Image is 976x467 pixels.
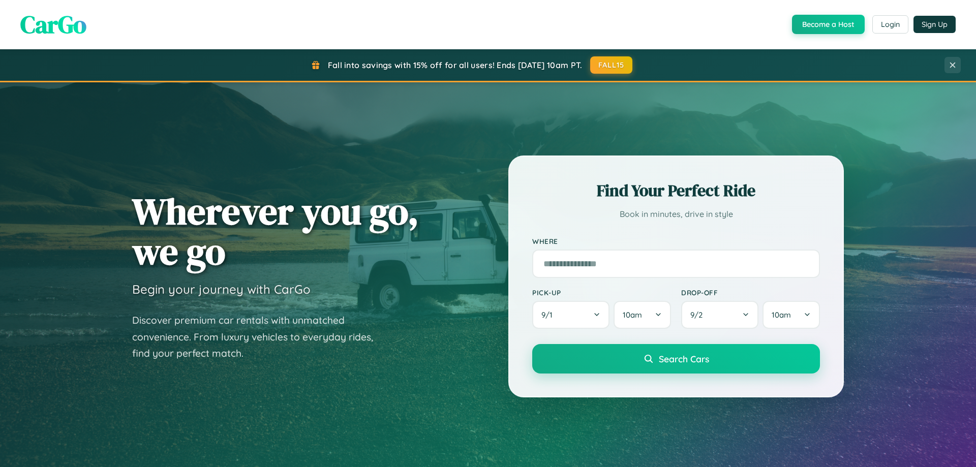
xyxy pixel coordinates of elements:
[772,310,791,320] span: 10am
[762,301,820,329] button: 10am
[913,16,956,33] button: Sign Up
[690,310,708,320] span: 9 / 2
[20,8,86,41] span: CarGo
[872,15,908,34] button: Login
[541,310,558,320] span: 9 / 1
[792,15,865,34] button: Become a Host
[532,301,609,329] button: 9/1
[659,353,709,364] span: Search Cars
[590,56,633,74] button: FALL15
[532,288,671,297] label: Pick-up
[532,179,820,202] h2: Find Your Perfect Ride
[681,301,758,329] button: 9/2
[681,288,820,297] label: Drop-off
[614,301,671,329] button: 10am
[623,310,642,320] span: 10am
[532,237,820,245] label: Where
[532,344,820,373] button: Search Cars
[328,60,583,70] span: Fall into savings with 15% off for all users! Ends [DATE] 10am PT.
[132,191,419,271] h1: Wherever you go, we go
[532,207,820,222] p: Book in minutes, drive in style
[132,312,386,362] p: Discover premium car rentals with unmatched convenience. From luxury vehicles to everyday rides, ...
[132,282,311,297] h3: Begin your journey with CarGo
